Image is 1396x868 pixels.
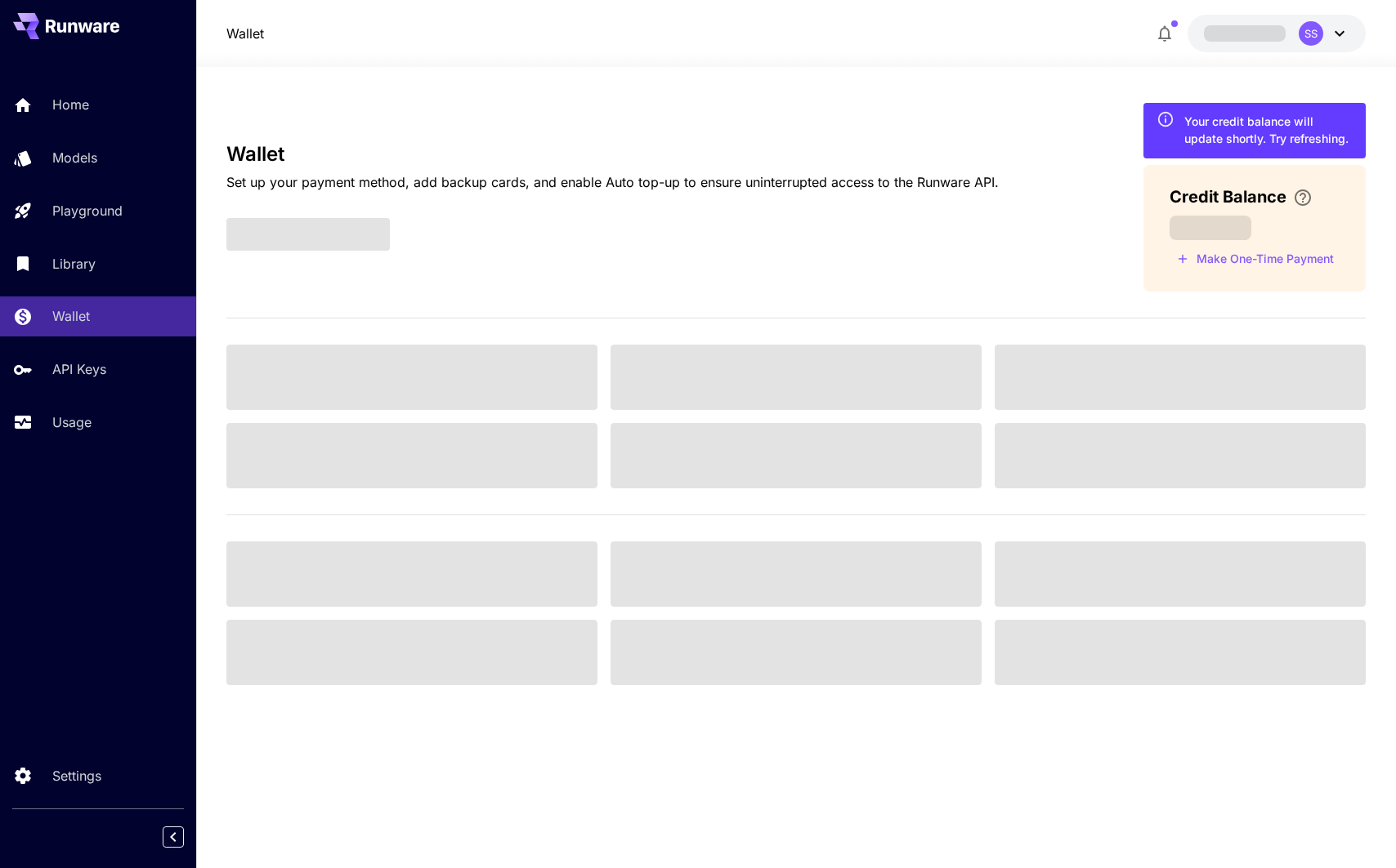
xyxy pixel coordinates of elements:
div: Collapse sidebar [175,822,196,852]
p: Wallet [52,306,90,326]
p: Models [52,148,97,167]
nav: breadcrumb [226,24,264,43]
button: Make a one-time, non-recurring payment [1170,247,1341,272]
p: Set up your payment method, add backup cards, and enable Auto top-up to ensure uninterrupted acce... [226,172,999,192]
a: Wallet [226,24,264,43]
p: API Keys [52,359,106,379]
span: Credit Balance [1170,185,1286,209]
div: Your credit balance will update shortly. Try refreshing. [1184,113,1353,147]
div: SS [1299,21,1323,46]
p: Home [52,95,89,114]
p: Playground [52,201,123,220]
button: SS [1188,15,1366,52]
button: Enter your card details and choose an Auto top-up amount to avoid service interruptions. We'll au... [1286,188,1319,207]
p: Settings [52,766,101,786]
p: Usage [52,412,92,432]
button: Collapse sidebar [163,826,184,848]
h3: Wallet [226,143,999,166]
p: Library [52,254,96,274]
